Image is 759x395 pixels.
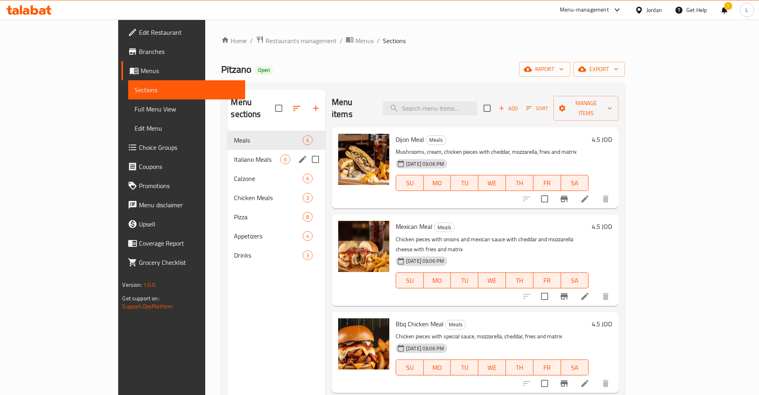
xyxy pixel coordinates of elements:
span: Get support on: [122,293,159,304]
button: TH [506,359,533,375]
span: Version: [122,280,142,290]
button: Branch-specific-item [555,374,574,393]
a: Menus [121,61,245,80]
button: Add section [306,99,325,118]
span: TU [454,177,475,189]
span: Select to update [536,375,553,392]
span: Coverage Report [139,238,238,248]
a: Coupons [121,157,245,176]
div: Drinks3 [228,246,325,265]
div: Italiano Meals6edit [228,150,325,169]
span: 1.0.0 [143,280,156,290]
span: [DATE] 03:06 PM [403,160,447,168]
a: Full Menu View [128,99,245,119]
div: Calzone6 [228,169,325,188]
span: Menus [141,66,238,75]
nav: Menu sections [228,127,325,268]
button: MO [424,272,451,288]
button: MO [424,175,451,191]
div: items [303,231,313,241]
h6: 4.5 JOD [592,318,612,329]
span: WE [482,362,503,373]
span: Full Menu View [135,104,238,114]
span: 6 [303,175,312,183]
a: Sections [128,80,245,99]
a: Edit Restaurant [121,23,245,42]
h2: Menu items [332,96,374,120]
button: FR [533,272,561,288]
button: SA [561,272,589,288]
button: delete [596,374,615,393]
h6: 4.5 JOD [592,221,612,232]
span: Select all sections [270,100,287,117]
span: 6 [303,137,312,144]
span: MO [427,275,448,286]
button: Branch-specific-item [555,287,574,306]
span: import [525,64,564,74]
span: MO [427,362,448,373]
p: Chicken pieces with onions and mexican sauce with cheddar and mozzarella cheese with fries and ma... [396,234,589,254]
button: WE [478,272,506,288]
div: items [303,193,313,202]
span: TH [509,362,530,373]
img: Dijon Meal [338,134,389,185]
span: Appetizers [234,231,302,241]
span: Sort [526,104,548,113]
button: Add [495,102,521,115]
button: Branch-specific-item [555,189,574,208]
span: 6 [281,156,290,163]
div: Menu-management [560,5,609,15]
nav: breadcrumb [221,36,624,46]
img: Bbq Chicken Meal [338,318,389,369]
h6: 4.5 JOD [592,134,612,145]
span: Calzone [234,174,302,183]
span: WE [482,275,503,286]
a: Menu disclaimer [121,195,245,214]
div: Meals [434,222,455,232]
span: Coupons [139,162,238,171]
span: export [580,64,618,74]
span: Bbq Chicken Meal [396,318,444,330]
span: FR [537,362,558,373]
span: Meals [446,320,466,329]
span: Mexican Meal [396,220,432,232]
span: SU [399,362,420,373]
span: Grocery Checklist [139,258,238,267]
span: SU [399,275,420,286]
button: TH [506,175,533,191]
span: Select to update [536,288,553,305]
button: Manage items [553,96,618,121]
button: export [573,62,625,77]
a: Upsell [121,214,245,234]
div: Meals6 [228,131,325,150]
span: FR [537,275,558,286]
a: Choice Groups [121,138,245,157]
a: Branches [121,42,245,61]
span: Edit Restaurant [139,28,238,37]
button: SA [561,175,589,191]
span: 8 [303,213,312,221]
button: SU [396,272,424,288]
span: TH [509,177,530,189]
button: TU [451,272,478,288]
button: delete [596,287,615,306]
button: TU [451,359,478,375]
span: MO [427,177,448,189]
span: WE [482,177,503,189]
input: search [383,101,477,115]
button: TH [506,272,533,288]
div: items [280,155,290,164]
button: WE [478,175,506,191]
a: Menus [346,36,374,46]
div: Meals [426,135,446,145]
span: Sort sections [287,99,306,118]
span: [DATE] 03:06 PM [403,345,447,352]
span: Chicken Meals [234,193,302,202]
a: Edit menu item [580,194,590,204]
a: Promotions [121,176,245,195]
a: Edit menu item [580,292,590,301]
span: Drinks [234,250,302,260]
button: Sort [524,102,550,115]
